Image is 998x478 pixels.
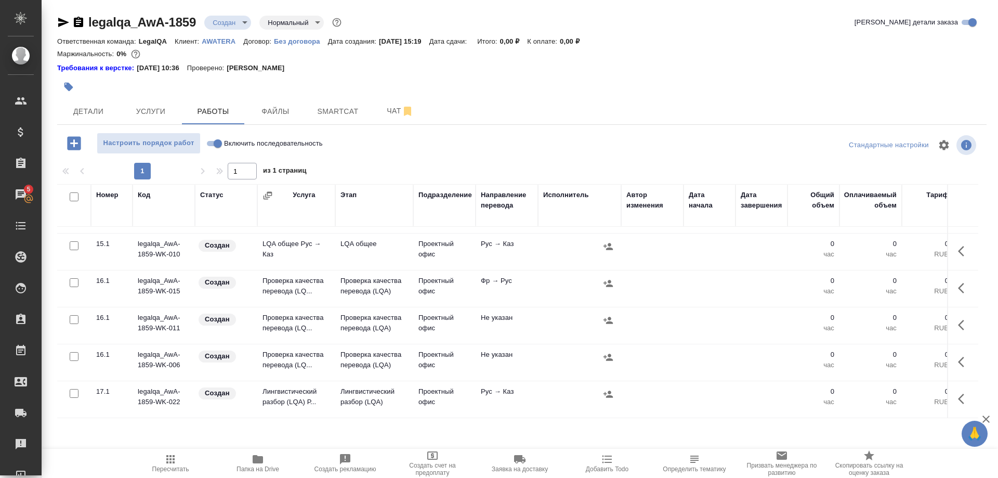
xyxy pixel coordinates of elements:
div: Заказ еще не согласован с клиентом, искать исполнителей рано [198,276,252,290]
button: 0.00 RUB; [129,47,142,61]
p: час [845,249,897,260]
p: Создан [205,240,230,251]
td: Проектный офис [413,381,476,418]
span: [PERSON_NAME] детали заказа [855,17,958,28]
p: 0 [907,350,949,360]
p: 0 [793,239,834,249]
span: Файлы [251,105,300,118]
button: Назначить [600,313,616,328]
p: 0 [845,276,897,286]
p: AWATERA [202,37,243,45]
div: Дата завершения [741,190,782,211]
p: Ответственная команда: [57,37,139,45]
div: Подразделение [418,190,472,200]
a: 5 [3,182,39,208]
p: 0 [907,276,949,286]
div: 17.1 [96,386,127,397]
div: Заказ еще не согласован с клиентом, искать исполнителей рано [198,386,252,401]
p: 0 [845,313,897,323]
div: Номер [96,190,119,200]
span: Услуги [126,105,176,118]
p: час [793,323,834,333]
span: Настроить таблицу [931,133,956,158]
p: 0 [845,386,897,397]
p: Договор: [243,37,274,45]
p: 0 [907,313,949,323]
p: Клиент: [175,37,202,45]
div: 15.1 [96,239,127,249]
div: Услуга [293,190,315,200]
p: 0% [116,50,129,58]
p: 0,00 ₽ [560,37,587,45]
p: час [845,360,897,370]
div: split button [846,137,931,153]
p: час [793,249,834,260]
p: RUB [907,323,949,333]
div: Создан [204,16,251,30]
p: К оплате: [527,37,560,45]
button: Скопировать ссылку для ЯМессенджера [57,16,70,29]
td: Не указан [476,344,538,381]
span: Работы [188,105,238,118]
td: Проверка качества перевода (LQ... [257,307,335,344]
p: RUB [907,249,949,260]
p: 0 [845,350,897,360]
td: Лингвистический разбор (LQA) Р... [257,381,335,418]
div: 16.1 [96,313,127,323]
p: Без договора [274,37,328,45]
a: Без договора [274,36,328,45]
button: Нормальный [265,18,311,27]
p: час [845,286,897,296]
span: Настроить порядок работ [102,137,195,149]
a: legalqa_AwA-1859 [88,15,196,29]
p: 0,00 ₽ [500,37,528,45]
div: 16.1 [96,276,127,286]
div: Направление перевода [481,190,533,211]
span: Детали [63,105,113,118]
p: час [793,286,834,296]
div: Оплачиваемый объем [844,190,897,211]
p: Маржинальность: [57,50,116,58]
span: 🙏 [966,423,983,445]
p: LegalQA [139,37,175,45]
button: Добавить работу [60,133,88,154]
td: Рус → Каз [476,381,538,418]
div: Исполнитель [543,190,589,200]
span: из 1 страниц [263,164,307,179]
button: Создан [209,18,239,27]
td: legalqa_AwA-1859-WK-006 [133,344,195,381]
td: Рус → Каз [476,234,538,270]
button: Здесь прячутся важные кнопки [952,350,977,374]
button: Добавить тэг [57,75,80,98]
button: Скопировать ссылку [72,16,85,29]
p: 0 [907,386,949,397]
button: Назначить [600,350,616,365]
span: Smartcat [313,105,363,118]
button: Настроить порядок работ [97,133,201,154]
div: Заказ еще не согласован с клиентом, искать исполнителей рано [198,350,252,364]
p: Дата создания: [328,37,379,45]
div: Автор изменения [626,190,678,211]
button: Сгруппировать [262,190,273,201]
p: час [845,323,897,333]
button: Здесь прячутся важные кнопки [952,386,977,411]
p: Создан [205,351,230,361]
p: Дата сдачи: [429,37,469,45]
p: 0 [907,239,949,249]
td: legalqa_AwA-1859-WK-011 [133,307,195,344]
td: Не указан [476,307,538,344]
td: Проектный офис [413,234,476,270]
button: Назначить [600,239,616,254]
td: Проверка качества перевода (LQ... [257,270,335,307]
button: Здесь прячутся важные кнопки [952,313,977,338]
p: час [793,360,834,370]
button: Здесь прячутся важные кнопки [952,239,977,264]
span: Чат [375,105,425,118]
div: Дата начала [689,190,730,211]
p: LQA общее [340,239,408,249]
p: Проверено: [187,63,227,73]
p: Итого: [477,37,500,45]
span: 5 [20,184,36,195]
p: 0 [793,276,834,286]
div: 16.1 [96,350,127,360]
